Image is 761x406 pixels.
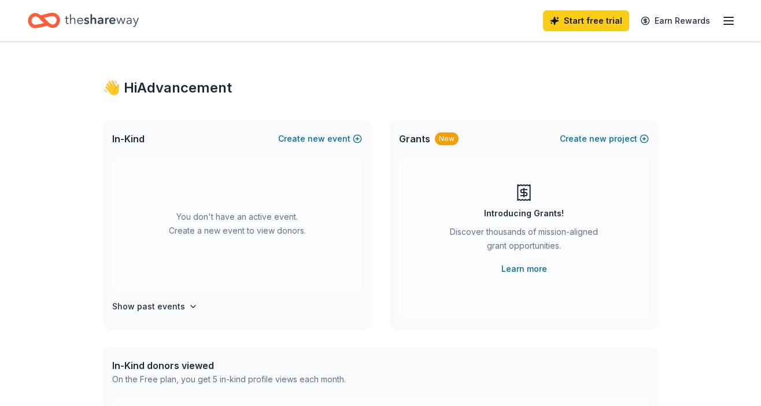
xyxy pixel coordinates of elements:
a: Home [28,7,139,34]
button: Createnewevent [278,132,362,146]
span: Grants [399,132,430,146]
h4: Show past events [112,300,185,313]
button: Show past events [112,300,198,313]
div: In-Kind donors viewed [112,359,346,372]
div: New [435,132,459,145]
div: Introducing Grants! [484,206,564,220]
a: Start free trial [543,10,629,31]
button: Createnewproject [560,132,649,146]
a: Learn more [501,262,547,276]
span: new [589,132,607,146]
div: 👋 Hi Advancement [103,79,658,97]
span: new [308,132,325,146]
span: In-Kind [112,132,145,146]
div: Discover thousands of mission-aligned grant opportunities. [445,225,603,257]
a: Earn Rewards [634,10,717,31]
div: On the Free plan, you get 5 in-kind profile views each month. [112,372,346,386]
div: You don't have an active event. Create a new event to view donors. [112,157,362,290]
